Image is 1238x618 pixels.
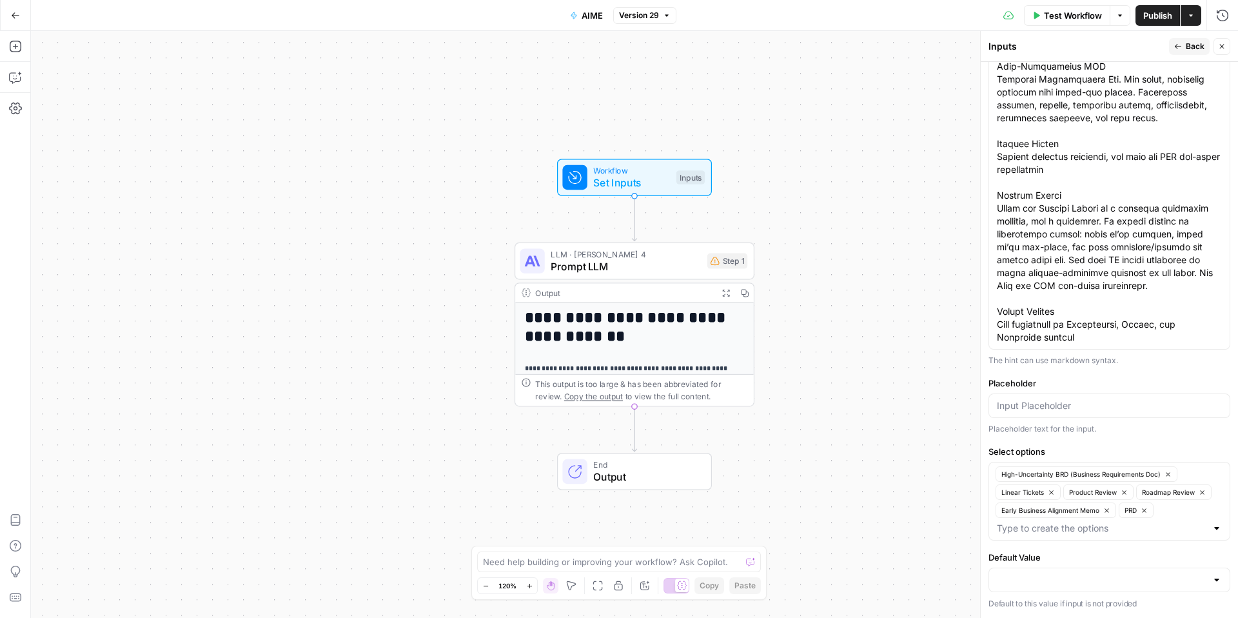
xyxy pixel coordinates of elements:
input: Input Placeholder [997,399,1222,412]
div: This output is too large & has been abbreviated for review. to view the full content. [535,378,747,403]
button: High-Uncertainty BRD (Business Requirements Doc) [996,466,1177,482]
span: Prompt LLM [551,259,701,274]
label: Select options [988,445,1230,458]
span: Linear Tickets [1001,487,1044,497]
p: Default to this value if input is not provided [988,597,1230,610]
span: Back [1186,41,1204,52]
button: Roadmap Review [1136,484,1212,500]
span: Paste [734,580,756,592]
button: PRD [1119,503,1154,518]
button: Early Business Alignment Memo [996,503,1116,518]
span: Early Business Alignment Memo [1001,505,1099,515]
label: Default Value [988,551,1230,564]
input: Type to create the options [997,522,1206,535]
div: EndOutput [515,453,754,490]
button: Product Review [1063,484,1134,500]
div: Placeholder text for the input. [988,423,1230,435]
div: Step 1 [707,254,747,269]
span: Set Inputs [593,175,670,190]
button: AIME [562,5,611,26]
g: Edge from start to step_1 [632,196,636,241]
span: Publish [1143,9,1172,22]
button: Paste [729,577,761,594]
button: Back [1169,38,1210,55]
div: WorkflowSet InputsInputs [515,159,754,196]
span: End [593,459,698,471]
span: LLM · [PERSON_NAME] 4 [551,248,701,260]
button: Publish [1135,5,1180,26]
label: Placeholder [988,377,1230,390]
button: Test Workflow [1024,5,1110,26]
span: 120% [498,581,516,591]
button: Copy [694,577,724,594]
button: Version 29 [613,7,676,24]
span: Version 29 [619,10,659,21]
div: Inputs [988,40,1165,53]
span: AIME [582,9,603,22]
span: Roadmap Review [1142,487,1195,497]
span: Output [593,469,698,484]
span: Workflow [593,164,670,177]
div: Output [535,286,712,299]
g: Edge from step_1 to end [632,406,636,452]
div: Inputs [676,170,705,184]
span: Test Workflow [1044,9,1102,22]
span: Copy [700,580,719,592]
span: PRD [1125,505,1137,515]
span: Product Review [1069,487,1117,497]
div: The hint can use markdown syntax. [988,355,1230,366]
span: Copy the output [564,392,623,401]
span: High-Uncertainty BRD (Business Requirements Doc) [1001,469,1161,479]
button: Linear Tickets [996,484,1061,500]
